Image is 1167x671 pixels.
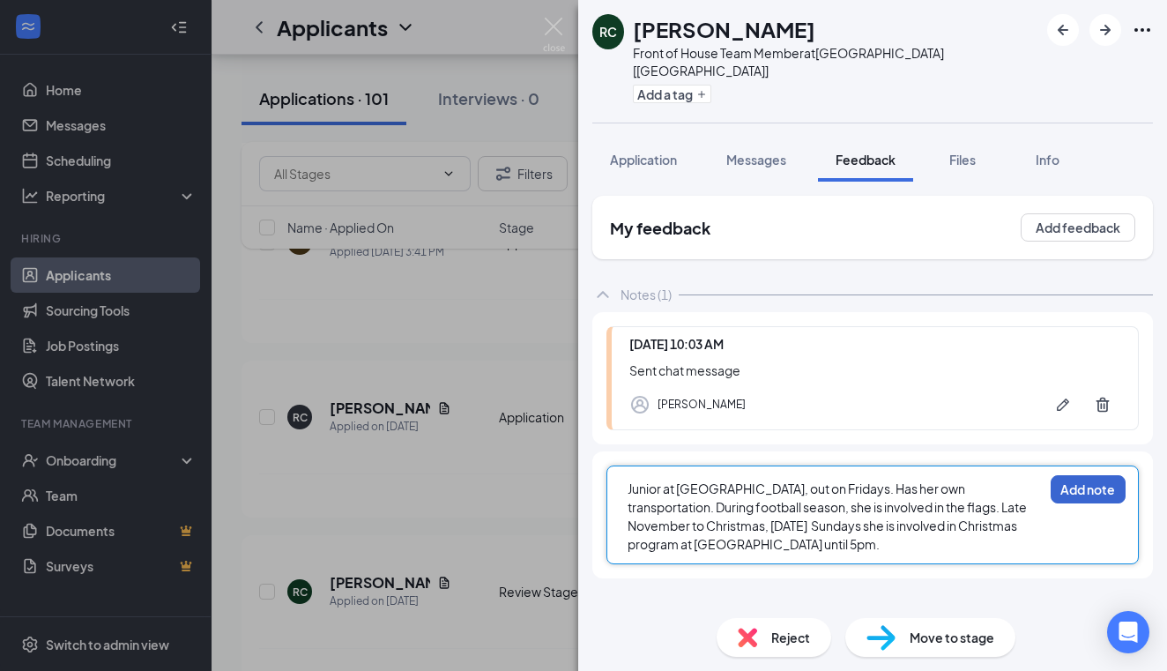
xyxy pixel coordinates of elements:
span: [DATE] 10:03 AM [629,336,724,352]
div: [PERSON_NAME] [658,396,746,414]
div: Notes (1) [621,286,672,303]
svg: ArrowRight [1095,19,1116,41]
button: Pen [1045,387,1081,422]
svg: Trash [1094,396,1111,414]
svg: ChevronUp [592,284,613,305]
svg: ArrowLeftNew [1052,19,1074,41]
div: Open Intercom Messenger [1107,611,1149,653]
svg: Pen [1054,396,1072,414]
h1: [PERSON_NAME] [633,14,815,44]
button: ArrowLeftNew [1047,14,1079,46]
svg: Ellipses [1132,19,1153,41]
span: Reject [771,628,810,647]
div: Sent chat message [629,361,1120,380]
span: Application [610,152,677,168]
span: Junior at [GEOGRAPHIC_DATA], out on Fridays. Has her own transportation. During football season, ... [628,481,1029,552]
svg: Plus [696,89,707,100]
span: Info [1036,152,1059,168]
button: Add note [1051,475,1126,503]
div: Front of House Team Member at [GEOGRAPHIC_DATA] [[GEOGRAPHIC_DATA]] [633,44,1038,79]
h2: My feedback [610,217,710,239]
div: RC [599,23,617,41]
span: Feedback [836,152,896,168]
button: PlusAdd a tag [633,85,711,103]
span: Files [949,152,976,168]
button: Trash [1085,387,1120,422]
span: Messages [726,152,786,168]
button: ArrowRight [1089,14,1121,46]
button: Add feedback [1021,213,1135,242]
span: Move to stage [910,628,994,647]
svg: Profile [629,394,650,415]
